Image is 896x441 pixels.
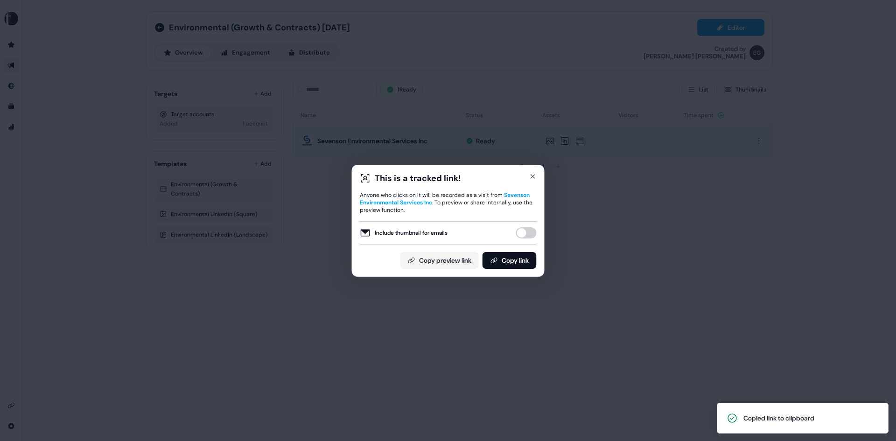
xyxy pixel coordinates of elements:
[360,191,530,206] span: Sevenson Environmental Services Inc
[375,173,461,184] div: This is a tracked link!
[360,227,448,238] label: Include thumbnail for emails
[400,252,479,269] button: Copy preview link
[483,252,537,269] button: Copy link
[360,191,537,214] div: Anyone who clicks on it will be recorded as a visit from . To preview or share internally, use th...
[743,413,814,423] div: Copied link to clipboard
